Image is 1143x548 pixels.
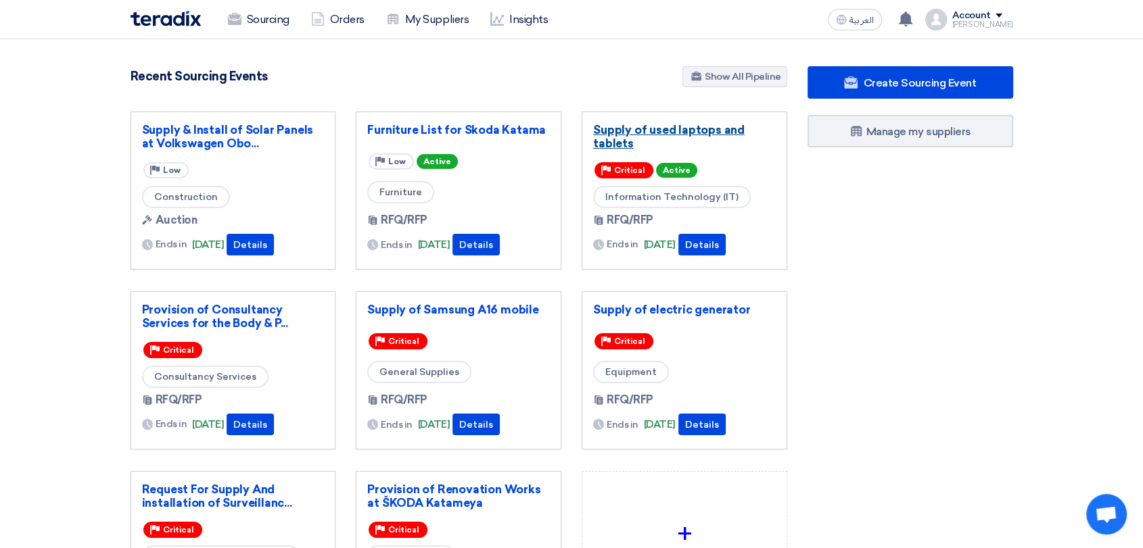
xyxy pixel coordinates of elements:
[217,5,300,34] a: Sourcing
[417,154,458,169] span: Active
[388,337,419,346] span: Critical
[367,303,550,316] a: Supply of Samsung A16 mobile
[644,237,676,253] span: [DATE]
[952,21,1013,28] div: [PERSON_NAME]
[142,123,325,150] a: Supply & Install of Solar Panels at Volkswagen Obo...
[418,417,450,432] span: [DATE]
[682,66,787,87] a: Show All Pipeline
[156,417,187,431] span: Ends in
[593,186,751,208] span: Information Technology (IT)
[300,5,375,34] a: Orders
[925,9,947,30] img: profile_test.png
[381,212,427,228] span: RFQ/RFP
[192,417,224,432] span: [DATE]
[614,337,645,346] span: Critical
[227,234,274,255] button: Details
[367,482,550,509] a: Provision of Renovation Works at ŠKODA Katameya
[381,238,413,252] span: Ends in
[828,9,882,30] button: العربية
[192,237,224,253] span: [DATE]
[593,361,669,383] span: Equipment
[607,392,653,408] span: RFQ/RFP
[418,237,450,253] span: [DATE]
[163,345,194,355] span: Critical
[644,417,676,432] span: [DATE]
[614,166,645,175] span: Critical
[163,525,194,534] span: Critical
[607,212,653,228] span: RFQ/RFP
[131,11,201,26] img: Teradix logo
[593,303,776,316] a: Supply of electric generator
[227,414,274,435] button: Details
[367,123,550,136] a: Furniture List for Skoda Katama
[452,234,500,255] button: Details
[388,525,419,534] span: Critical
[388,157,406,166] span: Low
[952,10,991,22] div: Account
[607,237,638,251] span: Ends in
[863,76,976,89] span: Create Sourcing Event
[142,366,269,388] span: Consultancy Services
[808,115,1013,147] a: Manage my suppliers
[131,69,268,84] h4: Recent Sourcing Events
[142,186,230,208] span: Construction
[849,16,874,25] span: العربية
[163,166,181,175] span: Low
[381,418,413,432] span: Ends in
[678,234,726,255] button: Details
[452,414,500,435] button: Details
[480,5,559,34] a: Insights
[142,482,325,509] a: Request For Supply And installation of Surveillanc...
[367,181,434,203] span: Furniture
[156,237,187,251] span: Ends in
[593,123,776,150] a: Supply of used laptops and tablets
[381,392,427,408] span: RFQ/RFP
[375,5,480,34] a: My Suppliers
[607,418,638,432] span: Ends in
[1086,494,1127,534] a: Open chat
[142,303,325,330] a: Provision of Consultancy Services for the Body & P...
[156,212,197,228] span: Auction
[367,361,471,383] span: General Supplies
[678,414,726,435] button: Details
[156,392,202,408] span: RFQ/RFP
[656,163,697,178] span: Active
